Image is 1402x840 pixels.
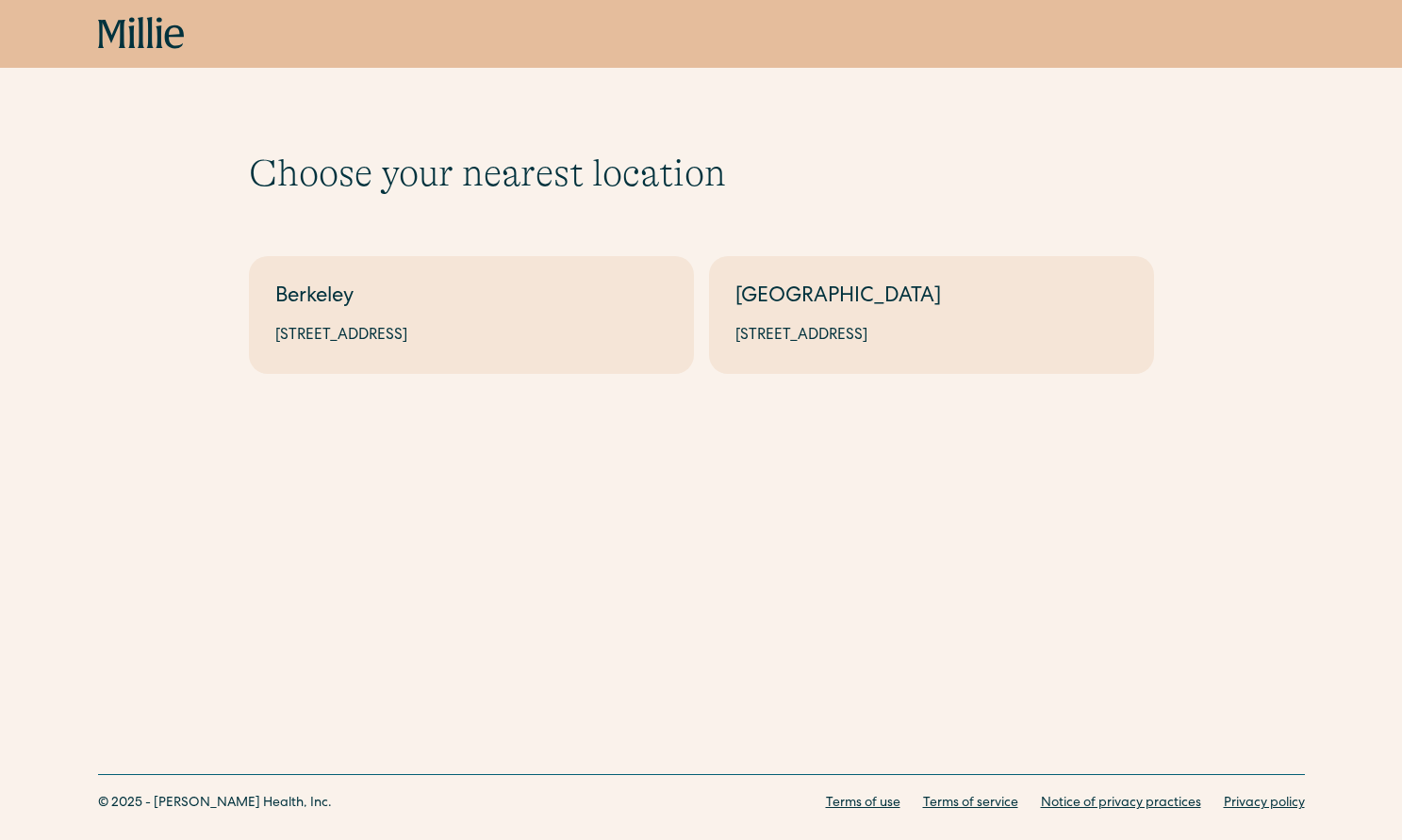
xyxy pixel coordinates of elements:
[1041,794,1201,814] a: Notice of privacy practices
[735,283,1128,314] div: [GEOGRAPHIC_DATA]
[923,794,1018,814] a: Terms of service
[735,325,1128,347] div: [STREET_ADDRESS]
[1224,794,1305,814] a: Privacy policy
[275,283,668,314] div: Berkeley
[98,794,332,814] div: © 2025 - [PERSON_NAME] Health, Inc.
[249,256,694,374] a: Berkeley[STREET_ADDRESS]
[826,794,900,814] a: Terms of use
[275,325,668,347] div: [STREET_ADDRESS]
[709,256,1154,374] a: [GEOGRAPHIC_DATA][STREET_ADDRESS]
[249,151,1154,196] h1: Choose your nearest location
